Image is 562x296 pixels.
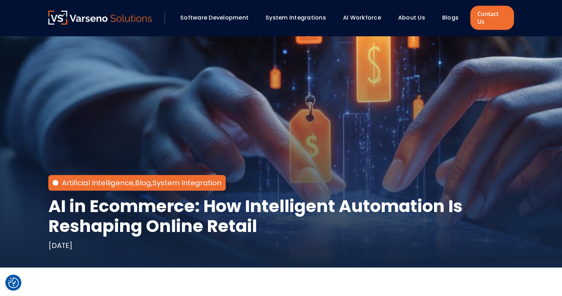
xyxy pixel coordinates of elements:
[48,196,514,236] h1: AI in Ecommerce: How Intelligent Automation Is Reshaping Online Retail
[62,178,134,188] a: Artificial Intelligence
[439,12,469,24] div: Blogs
[266,14,326,22] a: System Integrations
[470,6,514,30] a: Contact Us
[8,277,19,288] img: Revisit consent button
[262,12,336,24] div: System Integrations
[152,178,221,188] a: System Integration
[339,12,391,24] div: AI Workforce
[398,14,425,22] a: About Us
[442,14,459,22] a: Blogs
[8,277,19,288] button: Cookie Settings
[180,14,248,22] a: Software Development
[177,12,258,24] div: Software Development
[135,178,151,188] a: Blog
[395,12,435,24] div: About Us
[62,178,221,188] div: , ,
[48,11,152,25] img: Varseno Solutions – Product Engineering & IT Services
[48,240,73,250] div: [DATE]
[343,14,381,22] a: AI Workforce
